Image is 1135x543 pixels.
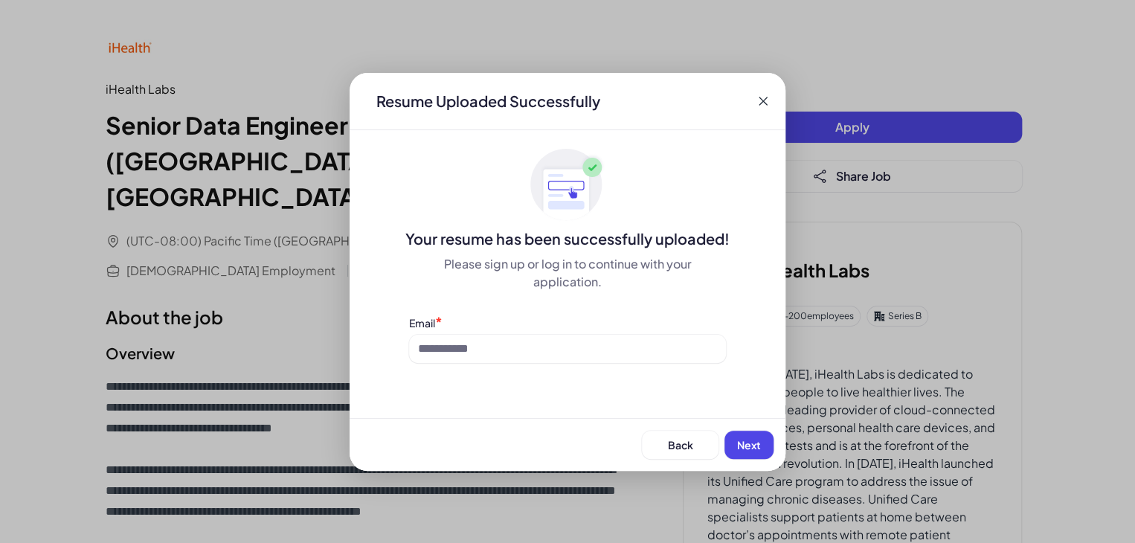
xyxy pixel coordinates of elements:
[350,228,785,249] div: Your resume has been successfully uploaded!
[364,91,612,112] div: Resume Uploaded Successfully
[530,148,605,222] img: ApplyedMaskGroup3.svg
[668,438,693,452] span: Back
[409,316,435,330] label: Email
[642,431,718,459] button: Back
[737,438,761,452] span: Next
[409,255,726,291] div: Please sign up or log in to continue with your application.
[724,431,774,459] button: Next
